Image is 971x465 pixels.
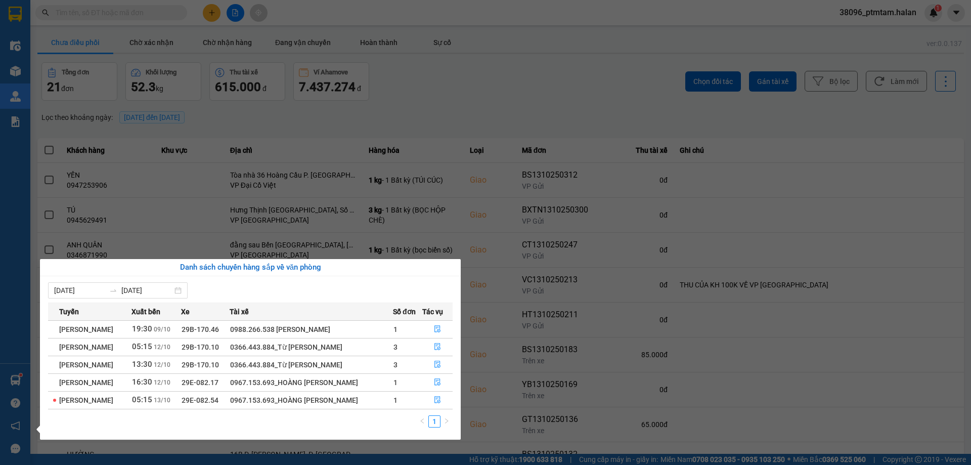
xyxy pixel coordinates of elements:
[182,325,219,333] span: 29B-170.46
[59,361,113,369] span: [PERSON_NAME]
[230,306,249,317] span: Tài xế
[54,285,105,296] input: Từ ngày
[230,377,392,388] div: 0967.153.693_HOÀNG [PERSON_NAME]
[109,286,117,294] span: to
[419,418,425,424] span: left
[109,286,117,294] span: swap-right
[59,343,113,351] span: [PERSON_NAME]
[393,325,398,333] span: 1
[230,359,392,370] div: 0366.443.884_Từ [PERSON_NAME]
[59,378,113,387] span: [PERSON_NAME]
[154,361,170,368] span: 12/10
[434,343,441,351] span: file-done
[440,415,453,428] li: Next Page
[132,395,152,404] span: 05:15
[132,342,152,351] span: 05:15
[434,396,441,404] span: file-done
[393,306,416,317] span: Số đơn
[181,306,190,317] span: Xe
[132,324,152,333] span: 19:30
[423,357,453,373] button: file-done
[416,415,428,428] button: left
[444,418,450,424] span: right
[393,396,398,404] span: 1
[182,378,218,387] span: 29E-082.17
[154,397,170,404] span: 13/10
[182,343,219,351] span: 29B-170.10
[428,415,440,428] li: 1
[393,343,398,351] span: 3
[393,378,398,387] span: 1
[230,342,392,353] div: 0366.443.884_Từ [PERSON_NAME]
[59,325,113,333] span: [PERSON_NAME]
[440,415,453,428] button: right
[59,306,79,317] span: Tuyến
[423,374,453,391] button: file-done
[423,321,453,337] button: file-done
[434,325,441,333] span: file-done
[182,361,219,369] span: 29B-170.10
[48,262,453,274] div: Danh sách chuyến hàng sắp về văn phòng
[416,415,428,428] li: Previous Page
[434,361,441,369] span: file-done
[59,396,113,404] span: [PERSON_NAME]
[154,326,170,333] span: 09/10
[393,361,398,369] span: 3
[132,360,152,369] span: 13:30
[131,306,160,317] span: Xuất bến
[121,285,172,296] input: Đến ngày
[434,378,441,387] span: file-done
[423,392,453,408] button: file-done
[422,306,443,317] span: Tác vụ
[154,344,170,351] span: 12/10
[132,377,152,387] span: 16:30
[230,324,392,335] div: 0988.266.538 [PERSON_NAME]
[154,379,170,386] span: 12/10
[182,396,218,404] span: 29E-082.54
[429,416,440,427] a: 1
[230,395,392,406] div: 0967.153.693_HOÀNG [PERSON_NAME]
[423,339,453,355] button: file-done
